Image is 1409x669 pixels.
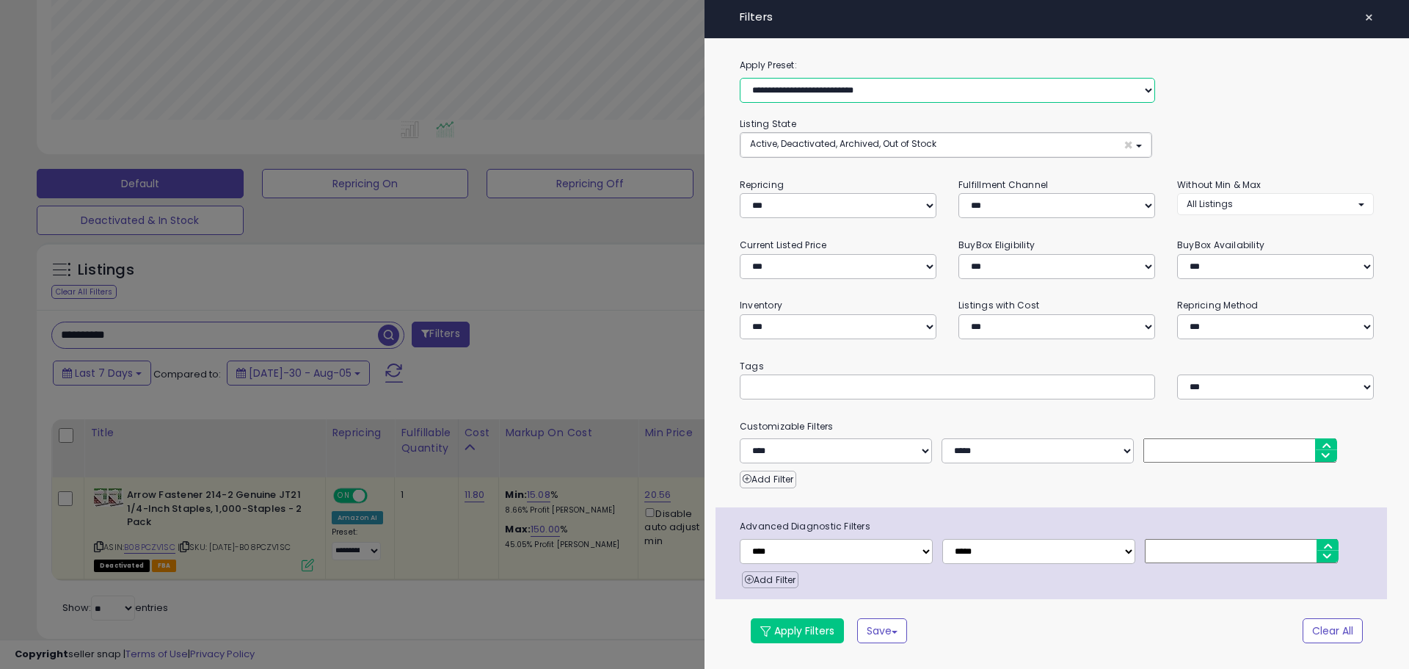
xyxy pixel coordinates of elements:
[729,57,1385,73] label: Apply Preset:
[1358,7,1380,28] button: ×
[1187,198,1233,210] span: All Listings
[751,618,844,643] button: Apply Filters
[1177,239,1264,251] small: BuyBox Availability
[729,419,1385,435] small: Customizable Filters
[742,571,798,589] button: Add Filter
[740,471,796,488] button: Add Filter
[958,178,1048,191] small: Fulfillment Channel
[729,518,1387,535] span: Advanced Diagnostic Filters
[1177,178,1261,191] small: Without Min & Max
[729,358,1385,375] small: Tags
[857,618,907,643] button: Save
[1303,618,1363,643] button: Clear All
[740,299,782,311] small: Inventory
[958,239,1035,251] small: BuyBox Eligibility
[740,239,826,251] small: Current Listed Price
[750,137,936,150] span: Active, Deactivated, Archived, Out of Stock
[1124,137,1133,153] span: ×
[1364,7,1374,28] span: ×
[740,178,784,191] small: Repricing
[1177,193,1374,214] button: All Listings
[958,299,1039,311] small: Listings with Cost
[1177,299,1259,311] small: Repricing Method
[740,117,796,130] small: Listing State
[740,11,1374,23] h4: Filters
[740,133,1151,157] button: Active, Deactivated, Archived, Out of Stock ×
